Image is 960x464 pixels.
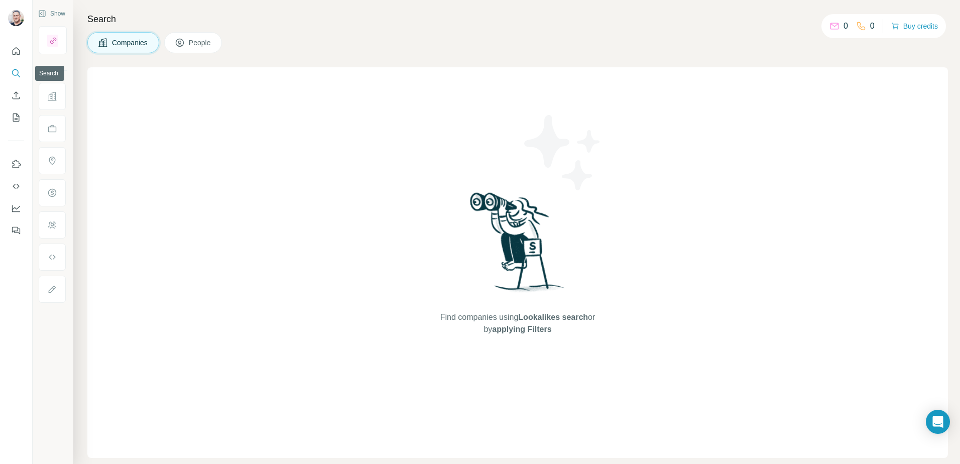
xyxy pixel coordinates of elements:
button: Show [31,6,72,21]
button: Quick start [8,42,24,60]
button: Enrich CSV [8,86,24,104]
button: My lists [8,108,24,127]
div: Open Intercom Messenger [926,410,950,434]
button: Use Surfe API [8,177,24,195]
span: Lookalikes search [518,313,588,321]
h4: Search [87,12,948,26]
img: Surfe Illustration - Woman searching with binoculars [465,190,570,302]
span: People [189,38,212,48]
span: Companies [112,38,149,48]
button: Buy credits [891,19,938,33]
button: Feedback [8,221,24,240]
button: Use Surfe on LinkedIn [8,155,24,173]
button: Search [8,64,24,82]
p: 0 [870,20,875,32]
img: Surfe Illustration - Stars [518,107,608,198]
button: Dashboard [8,199,24,217]
p: 0 [844,20,848,32]
img: Avatar [8,10,24,26]
span: applying Filters [492,325,551,333]
span: Find companies using or by [437,311,598,335]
